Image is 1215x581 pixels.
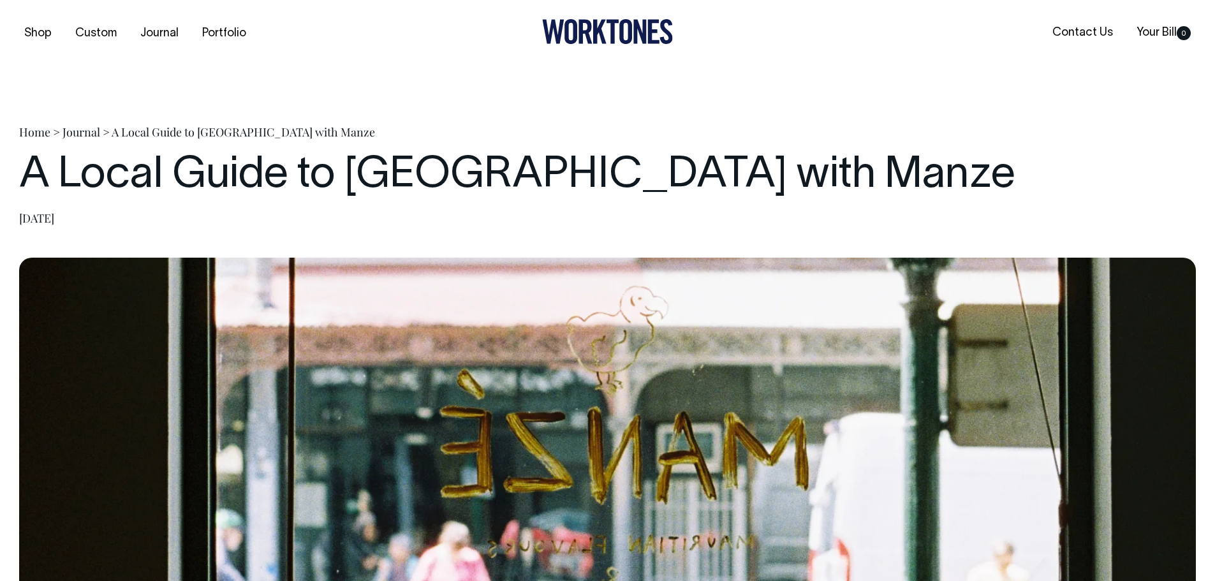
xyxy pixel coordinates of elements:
[19,210,54,226] time: [DATE]
[70,23,122,44] a: Custom
[1047,22,1118,43] a: Contact Us
[197,23,251,44] a: Portfolio
[19,23,57,44] a: Shop
[63,124,100,140] a: Journal
[103,124,110,140] span: >
[19,124,50,140] a: Home
[1177,26,1191,40] span: 0
[1131,22,1196,43] a: Your Bill0
[112,124,375,140] span: A Local Guide to [GEOGRAPHIC_DATA] with Manze
[53,124,60,140] span: >
[135,23,184,44] a: Journal
[19,152,1196,200] h1: A Local Guide to [GEOGRAPHIC_DATA] with Manze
